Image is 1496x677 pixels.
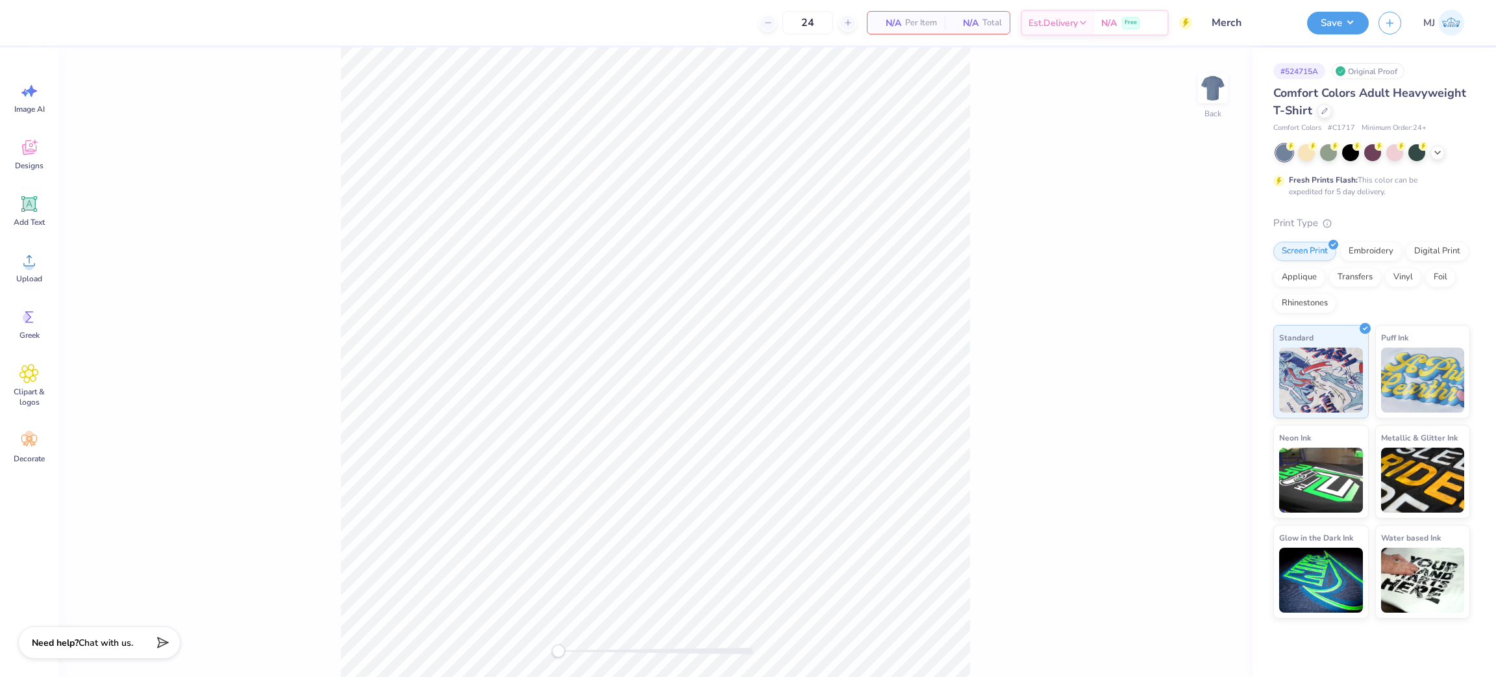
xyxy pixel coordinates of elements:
span: Decorate [14,453,45,464]
img: Glow in the Dark Ink [1279,548,1363,613]
div: Transfers [1329,268,1381,287]
span: # C1717 [1328,123,1355,134]
span: Image AI [14,104,45,114]
span: Est. Delivery [1028,16,1078,30]
img: Back [1200,75,1226,101]
input: Untitled Design [1202,10,1297,36]
strong: Fresh Prints Flash: [1289,175,1358,185]
div: Accessibility label [552,645,565,658]
span: Free [1125,18,1137,27]
span: Total [982,16,1002,30]
span: Designs [15,160,44,171]
span: Glow in the Dark Ink [1279,531,1353,544]
img: Neon Ink [1279,448,1363,513]
span: Greek [19,330,40,340]
span: Clipart & logos [8,387,51,407]
div: Screen Print [1273,242,1336,261]
span: N/A [875,16,901,30]
span: Comfort Colors Adult Heavyweight T-Shirt [1273,85,1466,118]
span: Chat with us. [79,637,133,649]
div: Digital Print [1406,242,1469,261]
strong: Need help? [32,637,79,649]
span: Minimum Order: 24 + [1362,123,1427,134]
span: Water based Ink [1381,531,1441,544]
div: Foil [1425,268,1456,287]
a: MJ [1417,10,1470,36]
img: Metallic & Glitter Ink [1381,448,1465,513]
div: Back [1204,108,1221,120]
span: Neon Ink [1279,431,1311,444]
img: Standard [1279,348,1363,413]
img: Water based Ink [1381,548,1465,613]
span: Metallic & Glitter Ink [1381,431,1458,444]
span: Add Text [14,217,45,227]
div: Original Proof [1332,63,1404,79]
div: Embroidery [1340,242,1402,261]
div: Applique [1273,268,1325,287]
div: This color can be expedited for 5 day delivery. [1289,174,1449,198]
span: N/A [1101,16,1117,30]
div: Vinyl [1385,268,1421,287]
span: Comfort Colors [1273,123,1321,134]
span: Per Item [905,16,937,30]
div: Rhinestones [1273,294,1336,313]
img: Mark Joshua Mullasgo [1438,10,1464,36]
span: Standard [1279,331,1314,344]
div: Print Type [1273,216,1470,231]
input: – – [782,11,833,34]
button: Save [1307,12,1369,34]
div: # 524715A [1273,63,1325,79]
span: MJ [1423,16,1435,31]
span: Upload [16,274,42,284]
span: N/A [953,16,979,30]
span: Puff Ink [1381,331,1408,344]
img: Puff Ink [1381,348,1465,413]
